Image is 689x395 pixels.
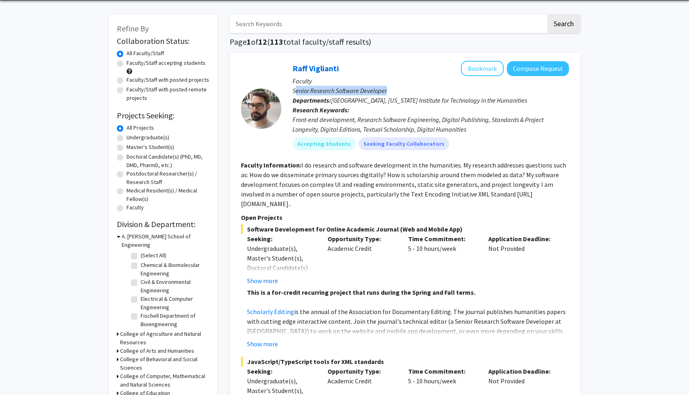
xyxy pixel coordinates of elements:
span: 113 [270,37,283,47]
label: Postdoctoral Researcher(s) / Research Staff [127,170,210,186]
label: Chemical & Biomolecular Engineering [141,261,208,278]
b: Faculty Information: [241,161,301,169]
span: 1 [247,37,251,47]
label: Civil & Environmental Engineering [141,278,208,295]
label: Medical Resident(s) / Medical Fellow(s) [127,186,210,203]
p: is the annual of the Association for Documentary Editing. The journal publishes humanities papers... [247,307,569,365]
button: Add Raff Viglianti to Bookmarks [461,61,504,76]
fg-read-more: I do research and software development in the humanities. My research addresses questions such as... [241,161,566,208]
label: Materials Science & Engineering [141,329,208,345]
label: All Faculty/Staff [127,49,164,58]
span: [GEOGRAPHIC_DATA], [US_STATE] Institute for Technology in the Humanities [331,96,527,104]
button: Show more [247,339,278,349]
strong: This is a for-credit recurring project that runs during the Spring and Fall terms. [247,288,475,296]
label: Electrical & Computer Engineering [141,295,208,312]
label: (Select All) [141,251,166,260]
button: Search [547,14,580,33]
b: Research Keywords: [293,106,349,114]
p: Seeking: [247,234,315,244]
label: Faculty/Staff with posted remote projects [127,85,210,102]
span: Refine By [117,23,149,33]
h3: A. [PERSON_NAME] School of Engineering [122,232,210,249]
label: Faculty [127,203,144,212]
b: Departments: [293,96,331,104]
div: Academic Credit [322,234,402,285]
h3: College of Agriculture and Natural Resources [120,330,210,347]
label: Faculty/Staff with posted projects [127,76,209,84]
mat-chip: Accepting Students [293,137,355,150]
div: Not Provided [482,234,563,285]
div: Undergraduate(s), Master's Student(s), Doctoral Candidate(s) (PhD, MD, DMD, PharmD, etc.) [247,244,315,292]
h2: Collaboration Status: [117,36,210,46]
button: Show more [247,276,278,285]
p: Opportunity Type: [328,234,396,244]
iframe: Chat [6,359,34,389]
label: Master's Student(s) [127,143,174,151]
h3: College of Computer, Mathematical and Natural Sciences [120,372,210,389]
label: Fischell Department of Bioengineering [141,312,208,329]
p: Open Projects [241,213,569,222]
h3: College of Behavioral and Social Sciences [120,355,210,372]
div: Front-end development, Research Software Engineering, Digital Publishing, Standards & Project Lon... [293,115,569,134]
label: All Projects [127,124,154,132]
span: Software Development for Online Academic Journal (Web and Mobile App) [241,224,569,234]
p: Opportunity Type: [328,366,396,376]
label: Faculty/Staff accepting students [127,59,205,67]
div: 5 - 10 hours/week [402,234,483,285]
p: Senior Research Software Developer [293,86,569,95]
h2: Division & Department: [117,219,210,229]
span: JavaScript/TypeScript tools for XML standards [241,357,569,366]
input: Search Keywords [230,14,546,33]
p: Seeking: [247,366,315,376]
p: Time Commitment: [408,366,477,376]
h2: Projects Seeking: [117,111,210,120]
h3: College of Arts and Humanities [120,347,194,355]
mat-chip: Seeking Faculty Collaborators [359,137,449,150]
span: 12 [258,37,267,47]
button: Compose Request to Raff Viglianti [507,61,569,76]
p: Application Deadline: [488,366,557,376]
a: Raff Viglianti [293,63,339,73]
p: Time Commitment: [408,234,477,244]
label: Doctoral Candidate(s) (PhD, MD, DMD, PharmD, etc.) [127,153,210,170]
h1: Page of ( total faculty/staff results) [230,37,580,47]
p: Application Deadline: [488,234,557,244]
label: Undergraduate(s) [127,133,169,142]
p: Faculty [293,76,569,86]
a: Scholarly Editing [247,308,294,316]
